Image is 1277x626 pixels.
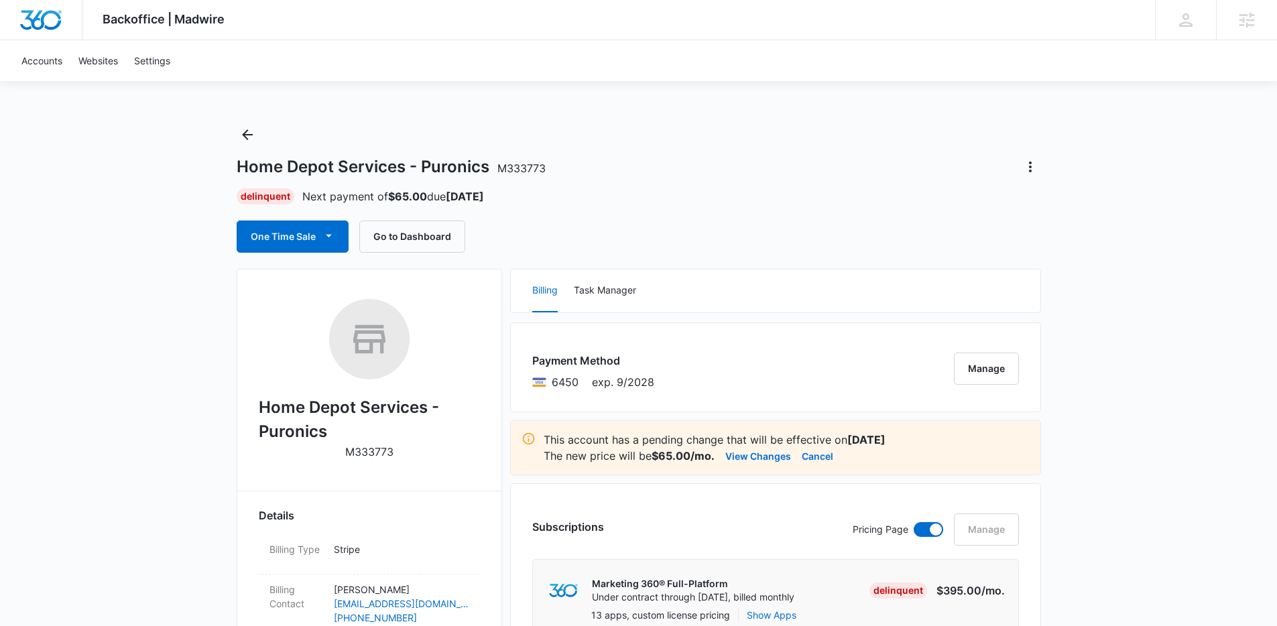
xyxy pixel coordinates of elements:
p: The new price will be [544,448,715,464]
p: 13 apps, custom license pricing [591,608,730,622]
strong: [DATE] [446,190,484,203]
span: M333773 [497,162,546,175]
div: Billing TypeStripe [259,534,480,574]
button: Manage [954,353,1019,385]
span: Details [259,507,294,523]
a: Accounts [13,40,70,81]
p: Pricing Page [853,522,908,537]
img: website_grey.svg [21,35,32,46]
strong: $65.00 [388,190,427,203]
strong: [DATE] [847,433,886,446]
div: v 4.0.25 [38,21,66,32]
button: View Changes [725,448,791,464]
img: logo_orange.svg [21,21,32,32]
p: This account has a pending change that will be effective on [544,432,1030,448]
p: Under contract through [DATE], billed monthly [592,590,794,604]
p: Marketing 360® Full-Platform [592,577,794,590]
p: $395.00 [936,582,1005,599]
p: M333773 [345,444,393,460]
dt: Billing Contact [269,582,323,611]
p: Next payment of due [302,188,484,204]
span: Visa ending with [552,374,579,390]
div: Delinquent [237,188,294,204]
p: [PERSON_NAME] [334,582,469,597]
span: /mo. [981,584,1005,597]
h3: Payment Method [532,353,654,369]
button: Task Manager [574,269,636,312]
span: Backoffice | Madwire [103,12,225,26]
a: Websites [70,40,126,81]
button: Go to Dashboard [359,221,465,253]
button: Actions [1020,156,1041,178]
img: tab_keywords_by_traffic_grey.svg [133,78,144,88]
img: tab_domain_overview_orange.svg [36,78,47,88]
a: Settings [126,40,178,81]
button: Billing [532,269,558,312]
p: Stripe [334,542,469,556]
button: Cancel [802,448,833,464]
span: exp. 9/2028 [592,374,654,390]
h2: Home Depot Services - Puronics [259,395,480,444]
div: Domain Overview [51,79,120,88]
button: Show Apps [747,608,796,622]
strong: $65.00/mo. [652,449,715,462]
div: Delinquent [869,582,927,599]
button: One Time Sale [237,221,349,253]
button: Back [237,124,258,145]
h1: Home Depot Services - Puronics [237,157,546,177]
h3: Subscriptions [532,519,604,535]
a: [PHONE_NUMBER] [334,611,469,625]
img: marketing360Logo [549,584,578,598]
div: Keywords by Traffic [148,79,226,88]
a: [EMAIL_ADDRESS][DOMAIN_NAME] [334,597,469,611]
dt: Billing Type [269,542,323,556]
div: Domain: [DOMAIN_NAME] [35,35,147,46]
